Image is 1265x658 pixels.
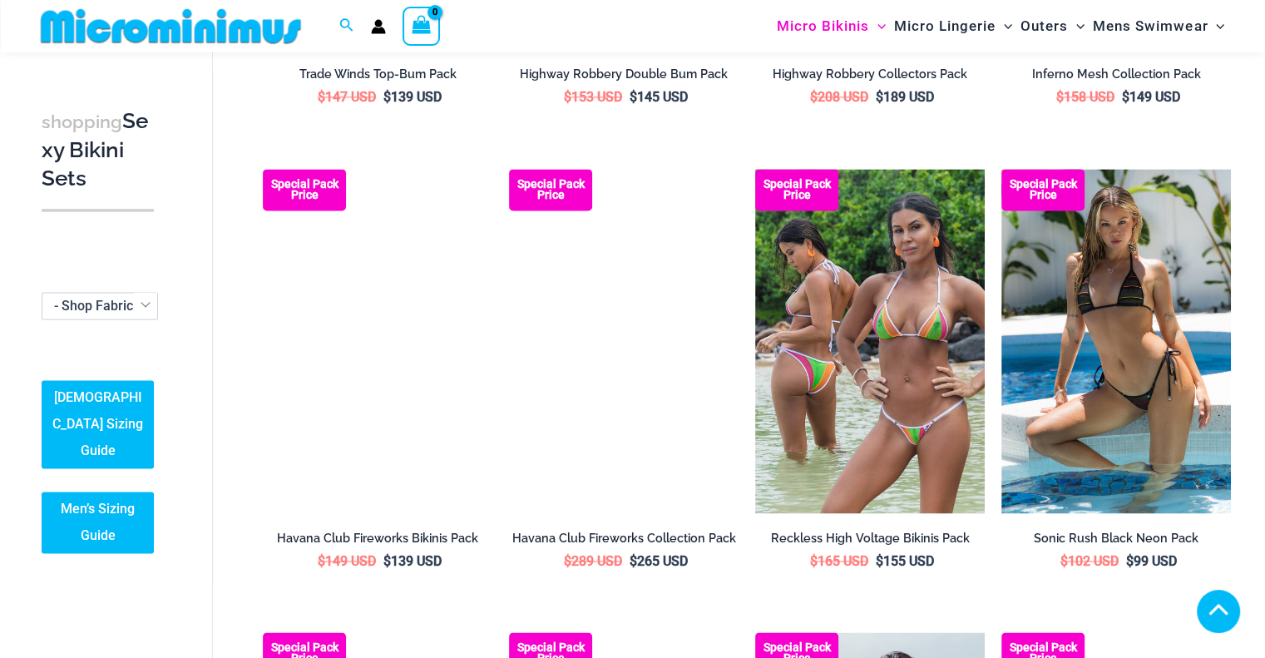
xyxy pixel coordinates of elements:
[263,67,492,82] h2: Trade Winds Top-Bum Pack
[755,531,985,552] a: Reckless High Voltage Bikinis Pack
[876,89,934,105] bdi: 189 USD
[755,179,838,200] b: Special Pack Price
[42,380,154,468] a: [DEMOGRAPHIC_DATA] Sizing Guide
[42,293,157,319] span: - Shop Fabric Type
[42,111,122,132] span: shopping
[1122,89,1129,105] span: $
[263,179,346,200] b: Special Pack Price
[810,553,818,569] span: $
[383,553,442,569] bdi: 139 USD
[1068,5,1085,47] span: Menu Toggle
[263,67,492,88] a: Trade Winds Top-Bum Pack
[1060,553,1068,569] span: $
[1093,5,1208,47] span: Mens Swimwear
[890,5,1016,47] a: Micro LingerieMenu ToggleMenu Toggle
[509,169,739,513] img: Collection Pack (1)
[318,89,376,105] bdi: 147 USD
[509,67,739,82] h2: Highway Robbery Double Bum Pack
[630,553,688,569] bdi: 265 USD
[1001,169,1231,513] img: Sonic Rush Black Neon 3278 Tri Top 4312 Thong Bikini 09
[509,179,592,200] b: Special Pack Price
[810,553,868,569] bdi: 165 USD
[42,492,154,553] a: Men’s Sizing Guide
[755,169,985,513] a: Reckless Mesh High Voltage Bikini Pack Reckless Mesh High Voltage 306 Tri Top 466 Thong 04Reckles...
[318,89,325,105] span: $
[1122,89,1180,105] bdi: 149 USD
[509,531,739,547] h2: Havana Club Fireworks Collection Pack
[755,67,985,88] a: Highway Robbery Collectors Pack
[810,89,818,105] span: $
[564,553,622,569] bdi: 289 USD
[383,89,442,105] bdi: 139 USD
[263,531,492,552] a: Havana Club Fireworks Bikinis Pack
[1001,169,1231,513] a: Sonic Rush Black Neon 3278 Tri Top 4312 Thong Bikini 09 Sonic Rush Black Neon 3278 Tri Top 4312 T...
[630,89,637,105] span: $
[564,89,571,105] span: $
[1126,553,1134,569] span: $
[318,553,325,569] span: $
[42,292,158,319] span: - Shop Fabric Type
[894,5,996,47] span: Micro Lingerie
[263,169,492,513] img: Bikini Pack
[996,5,1012,47] span: Menu Toggle
[755,531,985,547] h2: Reckless High Voltage Bikinis Pack
[34,7,308,45] img: MM SHOP LOGO FLAT
[810,89,868,105] bdi: 208 USD
[54,298,166,314] span: - Shop Fabric Type
[509,67,739,88] a: Highway Robbery Double Bum Pack
[263,169,492,513] a: Bikini Pack Havana Club Fireworks 312 Tri Top 451 Thong 05Havana Club Fireworks 312 Tri Top 451 T...
[1060,553,1119,569] bdi: 102 USD
[1056,89,1064,105] span: $
[1056,89,1114,105] bdi: 158 USD
[777,5,869,47] span: Micro Bikinis
[1208,5,1224,47] span: Menu Toggle
[1001,531,1231,547] h2: Sonic Rush Black Neon Pack
[876,89,883,105] span: $
[869,5,886,47] span: Menu Toggle
[770,2,1232,50] nav: Site Navigation
[630,89,688,105] bdi: 145 USD
[564,553,571,569] span: $
[509,531,739,552] a: Havana Club Fireworks Collection Pack
[755,169,985,513] img: Reckless Mesh High Voltage Bikini Pack
[1016,5,1089,47] a: OutersMenu ToggleMenu Toggle
[1126,553,1177,569] bdi: 99 USD
[630,553,637,569] span: $
[1089,5,1228,47] a: Mens SwimwearMenu ToggleMenu Toggle
[1001,531,1231,552] a: Sonic Rush Black Neon Pack
[1001,67,1231,88] a: Inferno Mesh Collection Pack
[383,553,391,569] span: $
[1001,67,1231,82] h2: Inferno Mesh Collection Pack
[371,19,386,34] a: Account icon link
[42,107,154,192] h3: Sexy Bikini Sets
[876,553,883,569] span: $
[509,169,739,513] a: Collection Pack (1) Havana Club Fireworks 820 One Piece Monokini 08Havana Club Fireworks 820 One ...
[403,7,441,45] a: View Shopping Cart, empty
[564,89,622,105] bdi: 153 USD
[755,67,985,82] h2: Highway Robbery Collectors Pack
[383,89,391,105] span: $
[318,553,376,569] bdi: 149 USD
[1020,5,1068,47] span: Outers
[263,531,492,547] h2: Havana Club Fireworks Bikinis Pack
[339,16,354,37] a: Search icon link
[773,5,890,47] a: Micro BikinisMenu ToggleMenu Toggle
[876,553,934,569] bdi: 155 USD
[1001,179,1085,200] b: Special Pack Price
